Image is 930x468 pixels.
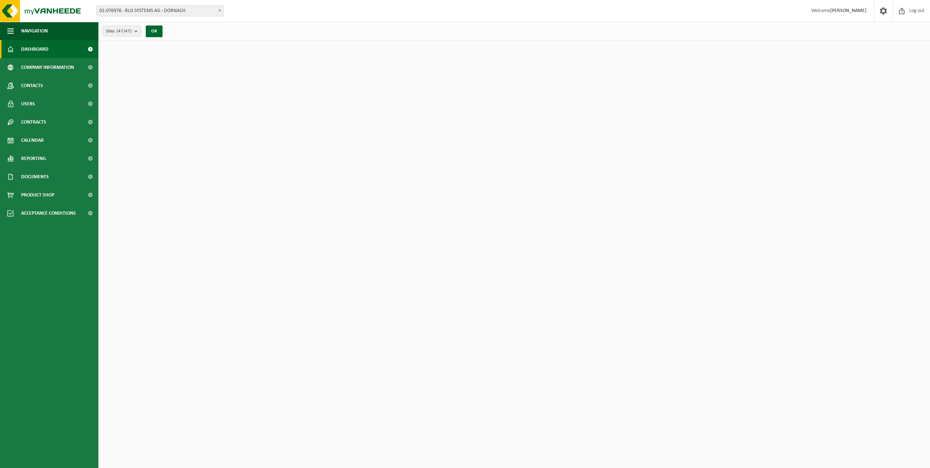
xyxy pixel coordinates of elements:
span: Documents [21,168,49,186]
strong: [PERSON_NAME] [830,8,867,13]
span: 01-076976 - RLG SYSTEMS AG - DORNACH [97,6,223,16]
span: Company information [21,58,74,77]
span: Reporting [21,149,46,168]
span: Calendar [21,131,44,149]
button: Sites(47/47) [102,26,141,36]
count: (47/47) [117,29,132,34]
span: Acceptance conditions [21,204,76,222]
span: Sites [106,26,132,37]
span: Contracts [21,113,46,131]
span: Navigation [21,22,48,40]
span: 01-076976 - RLG SYSTEMS AG - DORNACH [96,5,224,16]
button: OK [146,26,163,37]
span: Contacts [21,77,43,95]
span: Product Shop [21,186,54,204]
span: Dashboard [21,40,48,58]
span: Users [21,95,35,113]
